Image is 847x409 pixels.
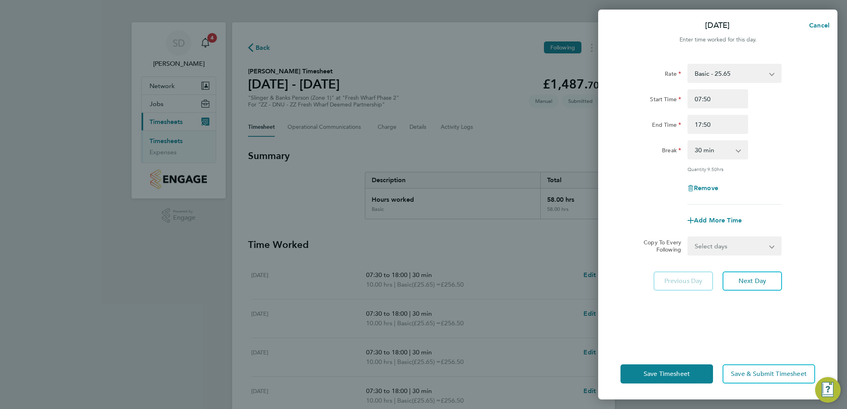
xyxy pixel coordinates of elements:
span: Next Day [739,277,766,285]
div: Quantity: hrs [687,166,782,172]
span: Save & Submit Timesheet [731,370,807,378]
label: Copy To Every Following [637,239,681,253]
button: Add More Time [687,217,742,224]
button: Engage Resource Center [815,377,841,403]
span: Add More Time [694,216,742,224]
div: Enter time worked for this day. [598,35,837,45]
label: Rate [665,70,681,80]
button: Save & Submit Timesheet [723,364,815,383]
button: Next Day [723,271,782,291]
button: Save Timesheet [620,364,713,383]
label: End Time [652,121,681,131]
span: Remove [694,184,718,192]
span: Save Timesheet [644,370,690,378]
p: [DATE] [705,20,730,31]
button: Remove [687,185,718,191]
span: Cancel [807,22,829,29]
label: Break [662,147,681,156]
span: 9.50 [707,166,717,172]
label: Start Time [650,96,681,105]
button: Cancel [796,18,837,33]
input: E.g. 08:00 [687,89,748,108]
input: E.g. 18:00 [687,115,748,134]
